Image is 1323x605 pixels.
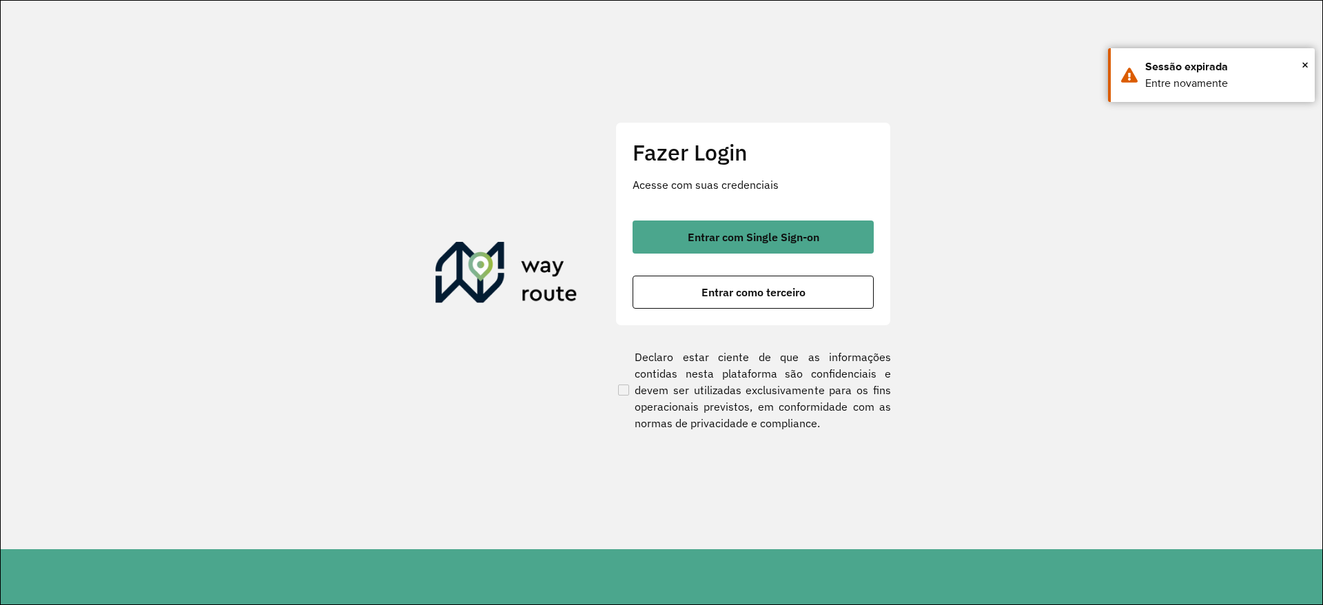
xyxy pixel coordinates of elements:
img: Roteirizador AmbevTech [435,242,577,308]
button: button [633,276,874,309]
div: Sessão expirada [1145,59,1304,75]
span: Entrar como terceiro [701,287,806,298]
span: × [1302,54,1309,75]
span: Entrar com Single Sign-on [688,232,819,243]
h2: Fazer Login [633,139,874,165]
button: Close [1302,54,1309,75]
div: Entre novamente [1145,75,1304,92]
label: Declaro estar ciente de que as informações contidas nesta plataforma são confidenciais e devem se... [615,349,891,431]
p: Acesse com suas credenciais [633,176,874,193]
button: button [633,221,874,254]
